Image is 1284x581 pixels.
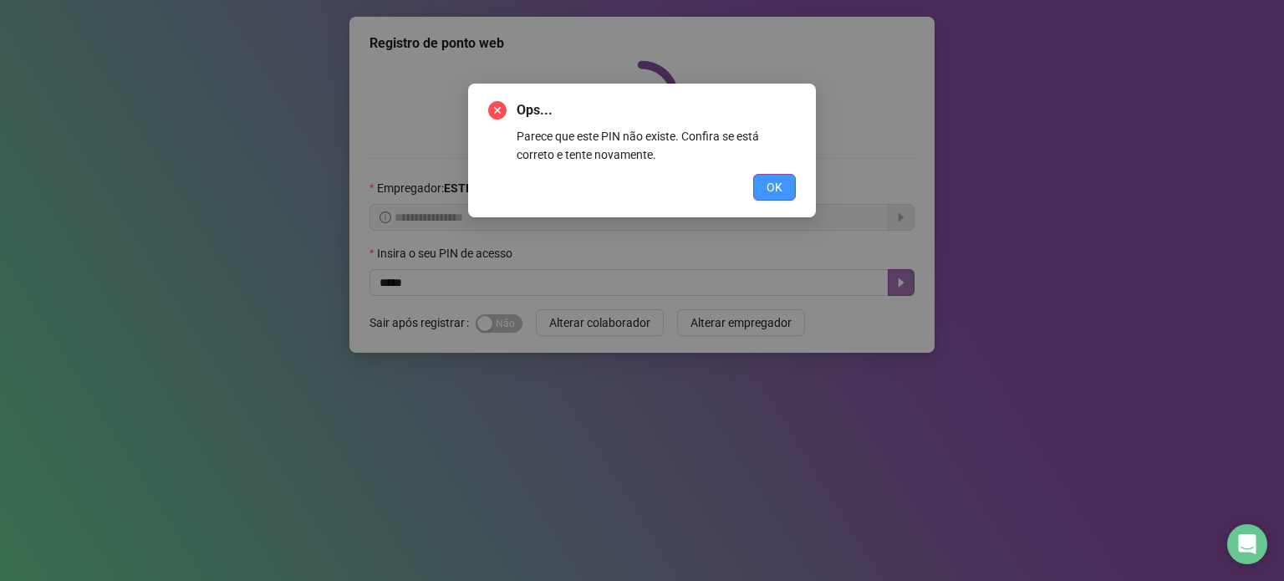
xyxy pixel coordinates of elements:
[767,178,782,196] span: OK
[1227,524,1267,564] div: Open Intercom Messenger
[517,100,796,120] span: Ops...
[517,127,796,164] div: Parece que este PIN não existe. Confira se está correto e tente novamente.
[753,174,796,201] button: OK
[488,101,507,120] span: close-circle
